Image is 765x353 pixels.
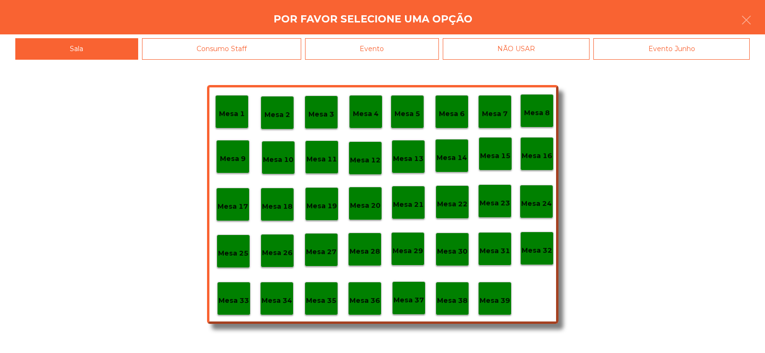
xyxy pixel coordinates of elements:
div: Evento Junho [593,38,750,60]
p: Mesa 22 [437,199,468,210]
p: Mesa 20 [350,200,381,211]
p: Mesa 3 [308,109,334,120]
p: Mesa 39 [480,295,510,306]
p: Mesa 32 [522,245,552,256]
p: Mesa 2 [264,109,290,120]
p: Mesa 31 [480,246,510,257]
div: Evento [305,38,439,60]
p: Mesa 7 [482,108,508,119]
p: Mesa 38 [437,295,468,306]
p: Mesa 15 [480,150,511,161]
p: Mesa 5 [394,108,420,119]
p: Mesa 1 [219,108,245,119]
p: Mesa 8 [524,107,550,118]
p: Mesa 30 [437,246,468,257]
p: Mesa 6 [439,108,465,119]
p: Mesa 11 [306,154,337,165]
p: Mesa 28 [350,246,380,257]
p: Mesa 17 [218,201,248,212]
p: Mesa 25 [218,248,249,259]
p: Mesa 26 [262,247,293,258]
p: Mesa 37 [393,295,424,306]
p: Mesa 10 [263,154,294,165]
div: Consumo Staff [142,38,302,60]
p: Mesa 35 [306,295,337,306]
p: Mesa 34 [262,295,292,306]
p: Mesa 9 [220,153,246,164]
p: Mesa 4 [353,108,379,119]
p: Mesa 13 [393,153,424,164]
p: Mesa 19 [306,201,337,212]
p: Mesa 12 [350,155,381,166]
p: Mesa 23 [480,198,510,209]
div: Sala [15,38,138,60]
p: Mesa 24 [521,198,552,209]
p: Mesa 33 [219,295,249,306]
h4: Por favor selecione uma opção [273,12,472,26]
p: Mesa 29 [393,246,423,257]
p: Mesa 16 [522,150,552,161]
p: Mesa 14 [437,152,467,163]
p: Mesa 18 [262,201,293,212]
p: Mesa 27 [306,246,337,257]
div: NÃO USAR [443,38,590,60]
p: Mesa 36 [350,295,380,306]
p: Mesa 21 [393,199,424,210]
